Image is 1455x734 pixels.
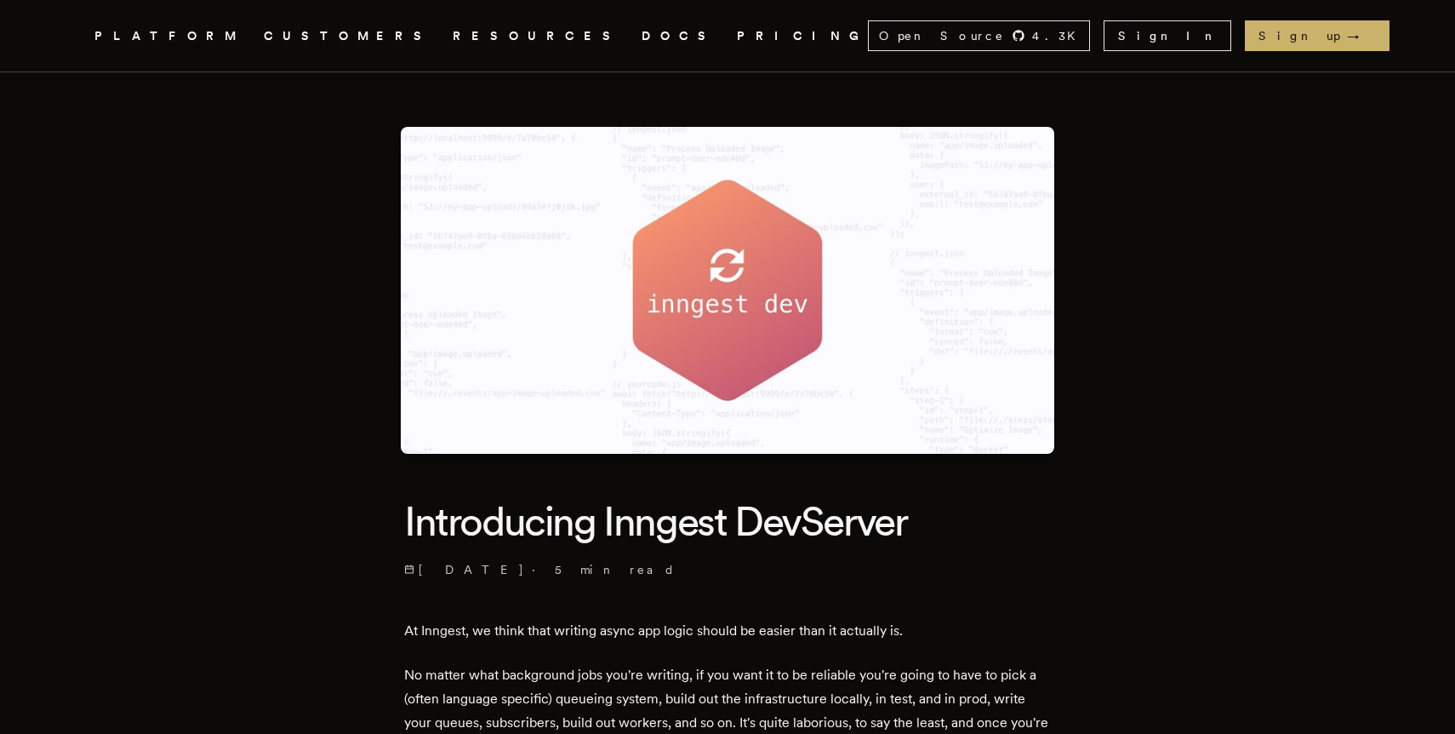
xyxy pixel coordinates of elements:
[404,619,1051,643] p: At Inngest, we think that writing async app logic should be easier than it actually is.
[555,561,676,578] span: 5 min read
[401,127,1054,454] img: Featured image for Introducing Inngest DevServer blog post
[642,26,716,47] a: DOCS
[404,561,1051,578] p: ·
[264,26,432,47] a: CUSTOMERS
[1245,20,1389,51] a: Sign up
[404,561,525,578] span: [DATE]
[453,26,621,47] button: RESOURCES
[737,26,868,47] a: PRICING
[94,26,243,47] button: PLATFORM
[879,27,1005,44] span: Open Source
[404,495,1051,548] h1: Introducing Inngest DevServer
[1347,27,1376,44] span: →
[1032,27,1086,44] span: 4.3 K
[1104,20,1231,51] a: Sign In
